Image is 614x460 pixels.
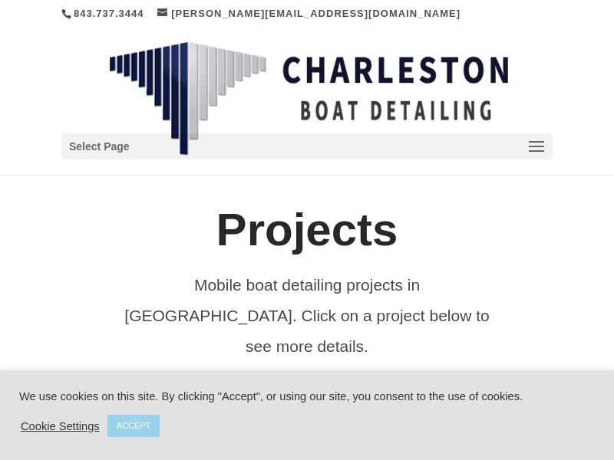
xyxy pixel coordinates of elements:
[74,8,144,19] a: 843.737.3444
[157,8,460,19] a: [PERSON_NAME][EMAIL_ADDRESS][DOMAIN_NAME]
[21,419,100,433] a: Cookie Settings
[19,389,595,403] div: We use cookies on this site. By clicking "Accept", or using our site, you consent to the use of c...
[69,138,130,156] span: Select Page
[118,198,496,270] h1: Projects
[118,270,496,362] p: Mobile boat detailing projects in [GEOGRAPHIC_DATA]. Click on a project below to see more details.
[109,41,508,156] img: Charleston Boat Detailing
[107,415,160,437] a: ACCEPT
